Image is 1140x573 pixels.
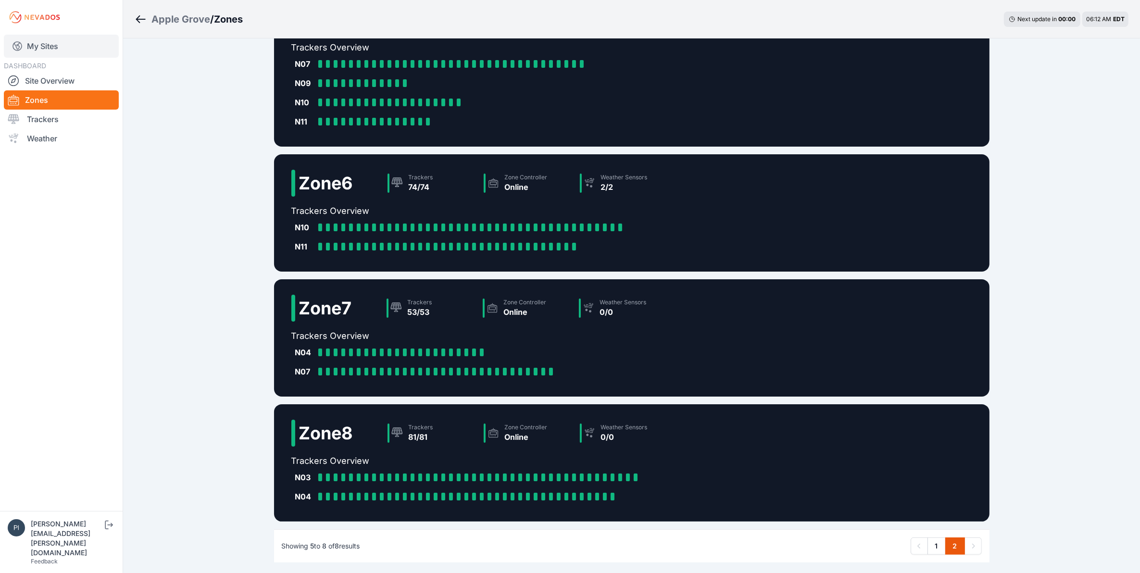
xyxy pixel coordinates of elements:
span: 5 [311,542,314,550]
a: Trackers [4,110,119,129]
div: Weather Sensors [601,424,648,431]
div: Zone Controller [504,299,547,306]
a: Weather Sensors0/0 [576,420,672,447]
a: 2 [945,537,965,555]
span: DASHBOARD [4,62,46,70]
img: Nevados [8,10,62,25]
div: N11 [295,116,314,127]
h2: Trackers Overview [291,329,671,343]
h2: Zone 7 [299,299,352,318]
div: 53/53 [408,306,432,318]
a: Weather Sensors2/2 [576,170,672,197]
div: 00 : 00 [1058,15,1076,23]
span: 8 [335,542,339,550]
nav: Breadcrumb [135,7,243,32]
div: N04 [295,347,314,358]
div: N04 [295,491,314,502]
div: Zone Controller [505,424,548,431]
span: 06:12 AM [1086,15,1111,23]
h2: Trackers Overview [291,41,672,54]
span: / [210,12,214,26]
div: Weather Sensors [600,299,647,306]
a: 1 [927,537,946,555]
div: 81/81 [409,431,433,443]
a: Trackers81/81 [384,420,480,447]
a: Weather [4,129,119,148]
span: EDT [1113,15,1125,23]
h2: Zone 8 [299,424,353,443]
a: Feedback [31,558,58,565]
a: Apple Grove [151,12,210,26]
span: 8 [323,542,327,550]
div: Trackers [408,299,432,306]
div: Trackers [409,174,433,181]
div: Weather Sensors [601,174,648,181]
nav: Pagination [911,537,982,555]
span: Next update in [1017,15,1057,23]
p: Showing to of results [282,541,360,551]
div: N10 [295,222,314,233]
div: 2/2 [601,181,648,193]
div: [PERSON_NAME][EMAIL_ADDRESS][PERSON_NAME][DOMAIN_NAME] [31,519,103,558]
a: Zones [4,90,119,110]
div: 74/74 [409,181,433,193]
div: 0/0 [601,431,648,443]
a: Trackers74/74 [384,170,480,197]
div: N11 [295,241,314,252]
a: Weather Sensors0/0 [575,295,671,322]
div: Zone Controller [505,174,548,181]
div: Online [504,306,547,318]
h2: Zone 6 [299,174,353,193]
h3: Zones [214,12,243,26]
div: Trackers [409,424,433,431]
div: 0/0 [600,306,647,318]
a: My Sites [4,35,119,58]
a: Trackers53/53 [383,295,479,322]
div: N03 [295,472,314,483]
img: piotr.kolodziejczyk@energix-group.com [8,519,25,536]
div: Online [505,431,548,443]
div: Online [505,181,548,193]
div: N07 [295,58,314,70]
div: N10 [295,97,314,108]
h2: Trackers Overview [291,204,672,218]
div: N07 [295,366,314,377]
a: Site Overview [4,71,119,90]
div: N09 [295,77,314,89]
h2: Trackers Overview [291,454,672,468]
